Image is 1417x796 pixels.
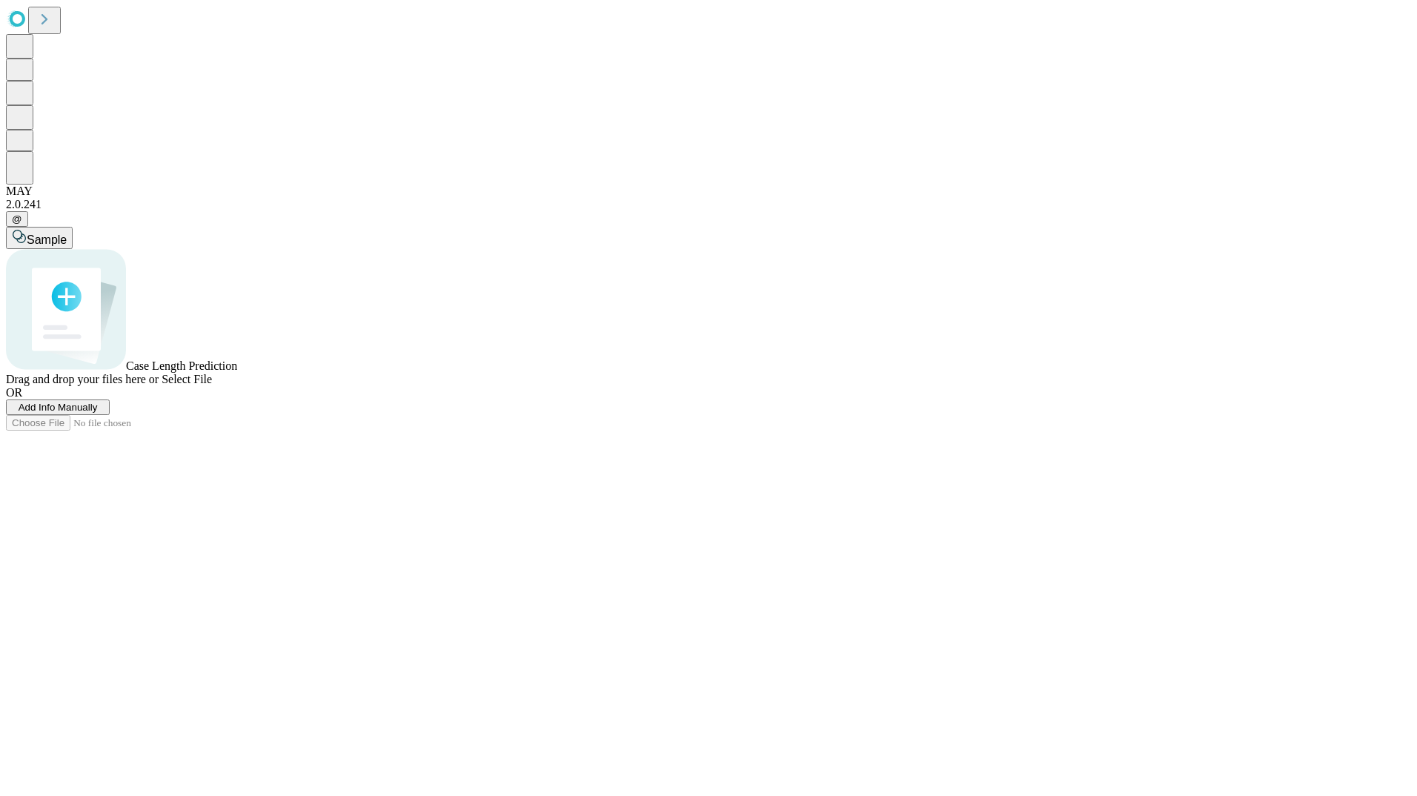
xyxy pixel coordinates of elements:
span: OR [6,386,22,399]
span: @ [12,213,22,225]
button: Add Info Manually [6,399,110,415]
div: MAY [6,185,1411,198]
span: Select File [162,373,212,385]
span: Add Info Manually [19,402,98,413]
div: 2.0.241 [6,198,1411,211]
span: Sample [27,233,67,246]
span: Drag and drop your files here or [6,373,159,385]
button: Sample [6,227,73,249]
button: @ [6,211,28,227]
span: Case Length Prediction [126,359,237,372]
